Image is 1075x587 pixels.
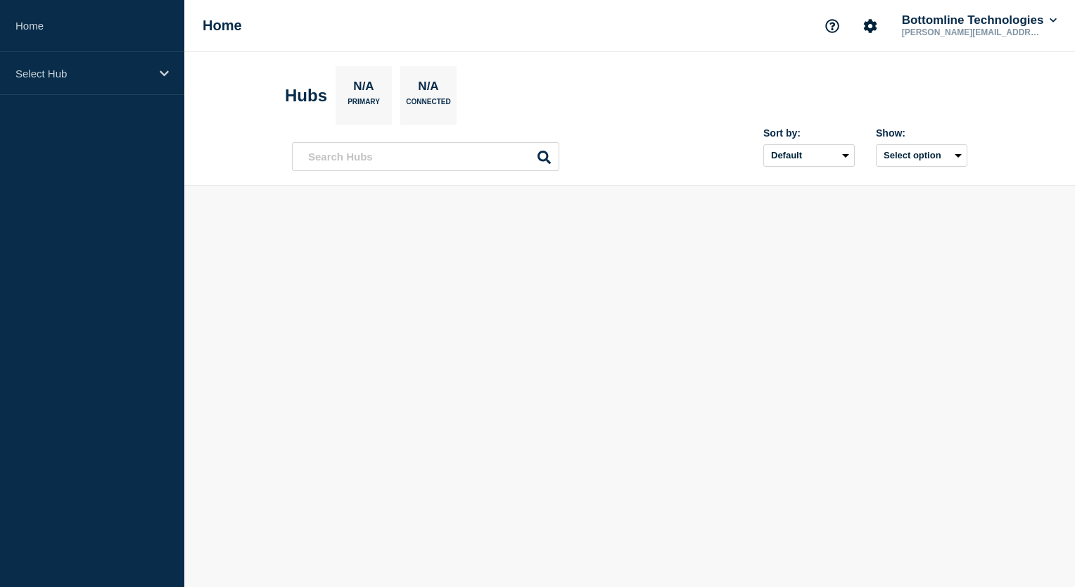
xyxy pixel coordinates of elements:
[413,80,444,98] p: N/A
[285,86,327,106] h2: Hubs
[763,127,855,139] div: Sort by:
[348,98,380,113] p: Primary
[818,11,847,41] button: Support
[876,127,967,139] div: Show:
[292,142,559,171] input: Search Hubs
[348,80,379,98] p: N/A
[406,98,450,113] p: Connected
[763,144,855,167] select: Sort by
[876,144,967,167] button: Select option
[203,18,242,34] h1: Home
[899,27,1045,37] p: [PERSON_NAME][EMAIL_ADDRESS][PERSON_NAME][DOMAIN_NAME]
[899,13,1060,27] button: Bottomline Technologies
[15,68,151,80] p: Select Hub
[855,11,885,41] button: Account settings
